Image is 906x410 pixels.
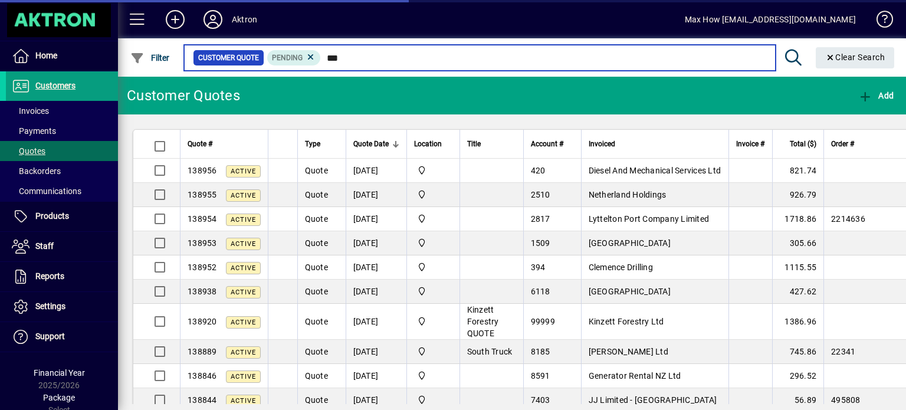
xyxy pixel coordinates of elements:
div: Quote Date [353,137,399,150]
span: Quote # [188,137,212,150]
span: [GEOGRAPHIC_DATA] [589,238,671,248]
span: Quote [305,214,328,224]
span: Package [43,393,75,402]
span: 8185 [531,347,550,356]
span: 99999 [531,317,555,326]
span: Central [414,164,452,177]
span: Reports [35,271,64,281]
a: Payments [6,121,118,141]
span: Active [231,373,256,381]
span: Quote [305,347,328,356]
a: Support [6,322,118,352]
span: Central [414,369,452,382]
div: Title [467,137,516,150]
a: Knowledge Base [868,2,891,41]
span: Customer Quote [198,52,259,64]
span: Invoiced [589,137,615,150]
a: Invoices [6,101,118,121]
span: Central [414,261,452,274]
a: Communications [6,181,118,201]
span: 394 [531,263,546,272]
span: Filter [130,53,170,63]
span: Active [231,397,256,405]
span: South Truck [467,347,513,356]
span: Active [231,216,256,224]
div: Location [414,137,452,150]
td: 745.86 [772,340,823,364]
span: 138955 [188,190,217,199]
div: Account # [531,137,574,150]
span: Quote [305,317,328,326]
td: [DATE] [346,304,406,340]
span: 420 [531,166,546,175]
span: Central [414,315,452,328]
mat-chip: Pending Status: Pending [267,50,321,65]
span: Central [414,285,452,298]
span: 2510 [531,190,550,199]
span: 8591 [531,371,550,381]
span: Add [858,91,894,100]
span: Central [414,188,452,201]
td: 1718.86 [772,207,823,231]
span: Quote [305,263,328,272]
button: Add [156,9,194,30]
span: Quote [305,371,328,381]
td: 305.66 [772,231,823,255]
span: Payments [12,126,56,136]
button: Clear [816,47,895,68]
td: [DATE] [346,183,406,207]
div: Quote # [188,137,261,150]
span: Location [414,137,442,150]
button: Add [855,85,897,106]
span: 138846 [188,371,217,381]
span: Staff [35,241,54,251]
div: Customer Quotes [127,86,240,105]
span: Lyttelton Port Company Limited [589,214,710,224]
a: Quotes [6,141,118,161]
a: Reports [6,262,118,291]
span: Quote [305,238,328,248]
td: [DATE] [346,364,406,388]
span: Title [467,137,481,150]
td: [DATE] [346,280,406,304]
span: Quote [305,166,328,175]
span: Total ($) [790,137,816,150]
div: Invoiced [589,137,721,150]
td: 1115.55 [772,255,823,280]
span: Active [231,168,256,175]
span: Generator Rental NZ Ltd [589,371,681,381]
span: Financial Year [34,368,85,378]
span: 2817 [531,214,550,224]
span: Clemence Drilling [589,263,653,272]
span: 138920 [188,317,217,326]
span: 138844 [188,395,217,405]
td: [DATE] [346,159,406,183]
span: 138952 [188,263,217,272]
span: Active [231,264,256,272]
td: 427.62 [772,280,823,304]
div: Aktron [232,10,257,29]
td: [DATE] [346,231,406,255]
a: Home [6,41,118,71]
span: 22341 [831,347,855,356]
span: Central [414,237,452,250]
span: Quote [305,395,328,405]
span: Home [35,51,57,60]
span: Pending [272,54,303,62]
span: Active [231,192,256,199]
span: [PERSON_NAME] Ltd [589,347,668,356]
a: Backorders [6,161,118,181]
span: Order # [831,137,854,150]
span: Products [35,211,69,221]
span: Central [414,212,452,225]
span: Quote Date [353,137,389,150]
span: JJ Limited - [GEOGRAPHIC_DATA] [589,395,717,405]
div: Max How [EMAIL_ADDRESS][DOMAIN_NAME] [685,10,856,29]
span: Account # [531,137,563,150]
td: [DATE] [346,255,406,280]
span: Active [231,288,256,296]
td: 1386.96 [772,304,823,340]
span: Support [35,332,65,341]
td: 926.79 [772,183,823,207]
td: 821.74 [772,159,823,183]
